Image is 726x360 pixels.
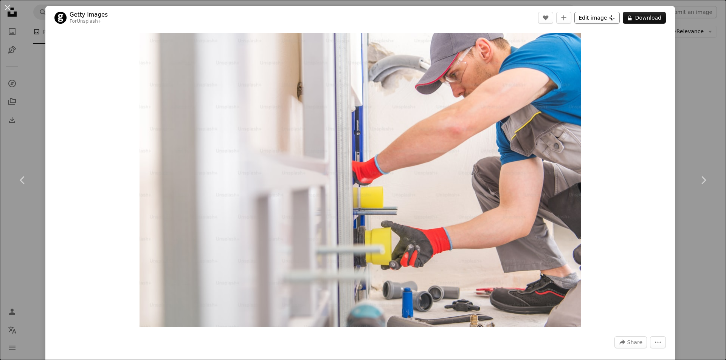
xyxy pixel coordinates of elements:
img: Caucasian Plumbing Worker Installing Toilet Bowl and Sanitary System Inside the House. [140,33,581,327]
button: Edit image [574,12,620,24]
button: More Actions [650,336,666,348]
a: Unsplash+ [77,19,102,24]
button: Download [623,12,666,24]
img: Go to Getty Images's profile [54,12,67,24]
a: Getty Images [70,11,108,19]
button: Add to Collection [556,12,571,24]
span: Share [627,337,642,348]
button: Like [538,12,553,24]
button: Zoom in on this image [140,33,581,327]
button: Share this image [614,336,647,348]
div: For [70,19,108,25]
a: Next [681,144,726,216]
